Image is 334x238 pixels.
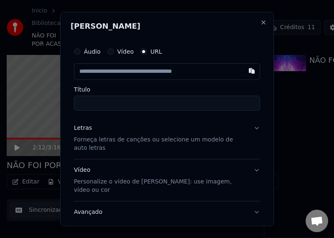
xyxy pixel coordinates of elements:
[150,49,162,55] label: URL
[74,159,260,201] button: VídeoPersonalize o vídeo de [PERSON_NAME]: use imagem, vídeo ou cor
[84,49,101,55] label: Áudio
[74,87,260,92] label: Título
[71,22,263,30] h2: [PERSON_NAME]
[74,136,247,152] p: Forneça letras de canções ou selecione um modelo de auto letras
[74,124,92,132] div: Letras
[74,117,260,159] button: LetrasForneça letras de canções ou selecione um modelo de auto letras
[74,178,247,194] p: Personalize o vídeo de [PERSON_NAME]: use imagem, vídeo ou cor
[74,201,260,223] button: Avançado
[74,166,247,194] div: Vídeo
[117,49,134,55] label: Vídeo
